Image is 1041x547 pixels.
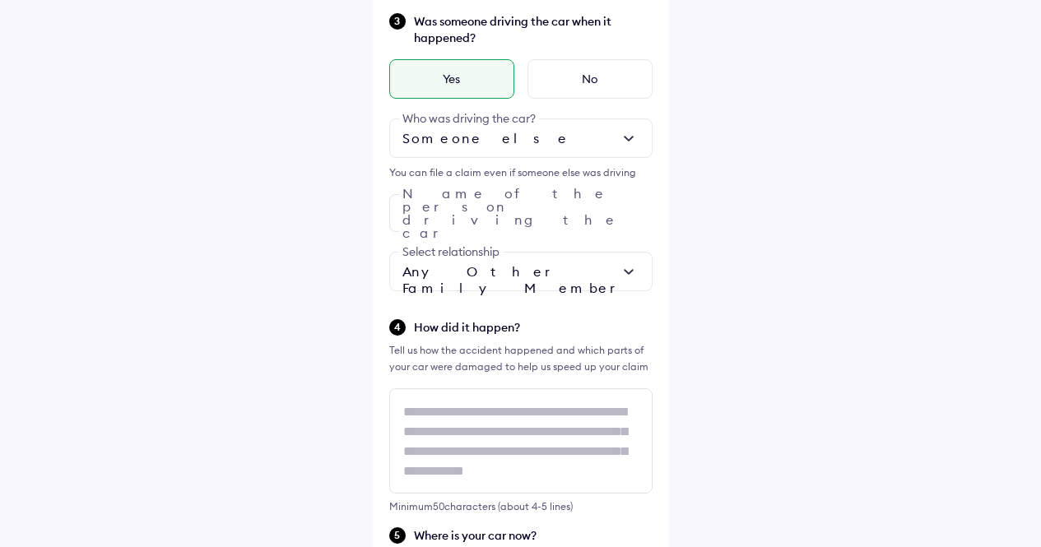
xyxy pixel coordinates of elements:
div: You can file a claim even if someone else was driving [389,165,653,181]
span: Someone else [402,130,569,146]
span: Was someone driving the car when it happened? [414,13,653,46]
span: Any Other Family Member [402,263,653,296]
span: Where is your car now? [414,527,653,544]
div: Minimum 50 characters (about 4-5 lines) [389,500,653,512]
span: How did it happen? [414,319,653,336]
div: Yes [389,59,514,99]
div: Tell us how the accident happened and which parts of your car were damaged to help us speed up yo... [389,342,653,375]
div: No [527,59,653,99]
